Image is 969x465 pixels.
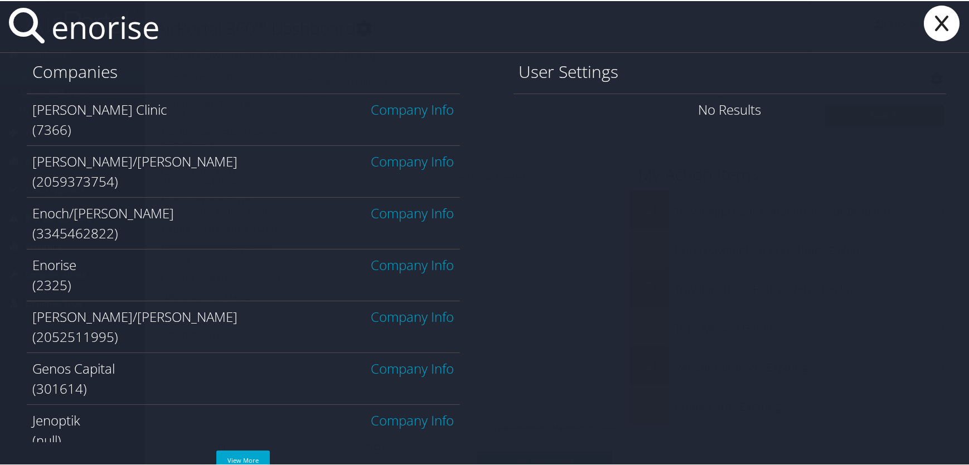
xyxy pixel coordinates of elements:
[32,409,454,429] div: Jenoptik
[32,429,454,449] div: (null)
[32,203,174,221] span: Enoch/[PERSON_NAME]
[32,326,454,346] div: (2052511995)
[32,306,238,325] span: [PERSON_NAME]/[PERSON_NAME]
[32,99,167,118] span: [PERSON_NAME] Clinic
[371,151,454,169] a: Company Info
[32,274,454,294] div: (2325)
[371,254,454,273] a: Company Info
[32,254,76,273] span: Enorise
[513,92,947,124] div: No Results
[371,99,454,118] a: Company Info
[32,170,454,190] div: (2059373754)
[32,378,454,398] div: (301614)
[32,59,454,82] h1: Companies
[32,119,454,139] div: (7366)
[519,59,941,82] h1: User Settings
[371,410,454,428] a: Company Info
[32,222,454,242] div: (3345462822)
[371,306,454,325] a: Company Info
[32,151,238,169] span: [PERSON_NAME]/[PERSON_NAME]
[371,358,454,376] a: Company Info
[32,358,115,376] span: Genos Capital
[371,203,454,221] a: Company Info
